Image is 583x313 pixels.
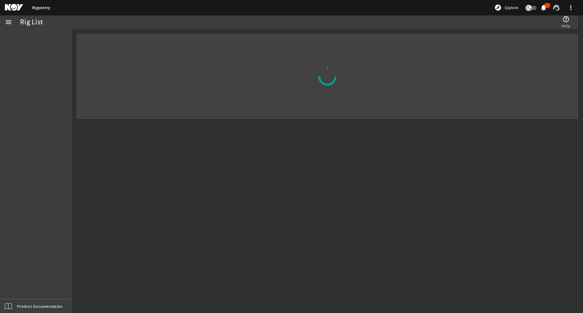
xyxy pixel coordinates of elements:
button: Explore [492,3,521,12]
button: more_vert [564,0,578,15]
mat-icon: support_agent [553,4,560,11]
mat-icon: notifications [540,4,547,11]
mat-icon: explore [494,4,502,11]
mat-icon: menu [5,19,12,26]
a: Rigsentry [32,5,50,11]
mat-icon: help_outline [562,15,570,23]
span: Product Documentation [17,303,63,309]
span: Explore [505,5,518,11]
div: Rig List [20,19,43,25]
span: Help [561,23,570,29]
